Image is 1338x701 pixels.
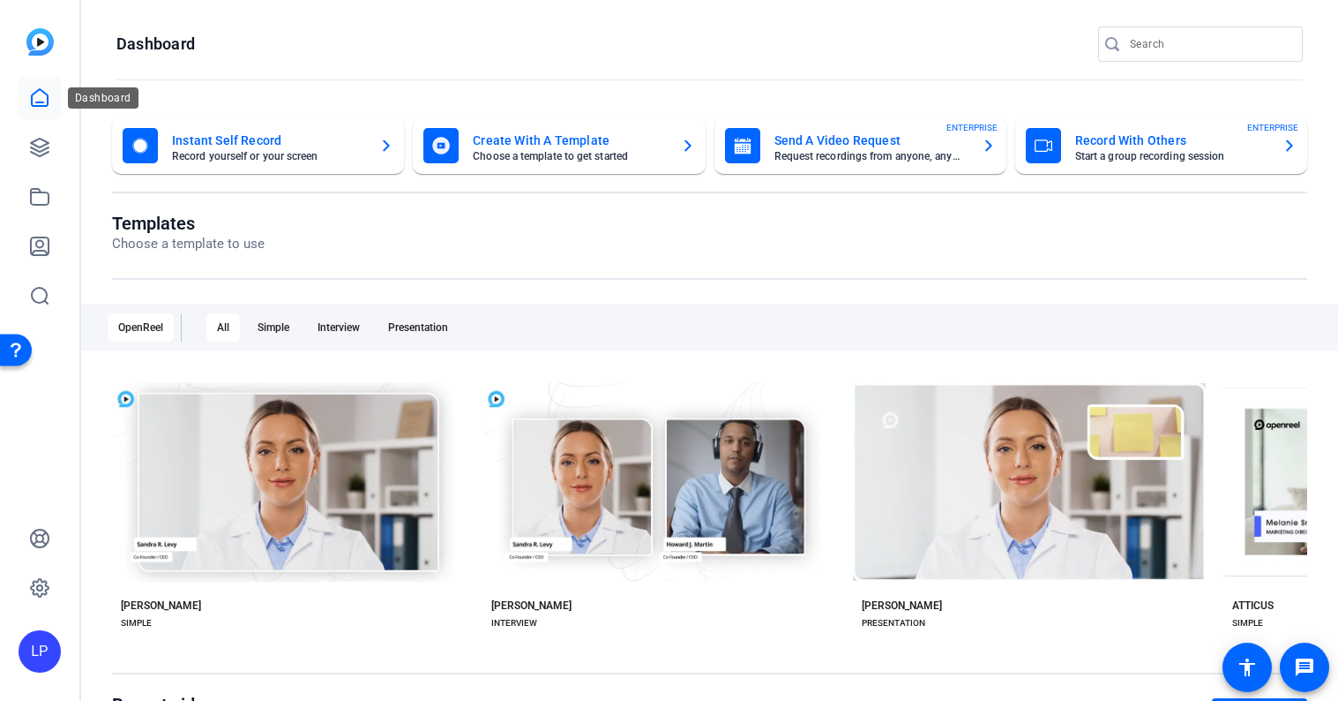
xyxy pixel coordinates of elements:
div: [PERSON_NAME] [121,599,201,613]
h1: Dashboard [116,34,195,55]
div: LP [19,630,61,673]
div: SIMPLE [121,616,152,630]
button: Record With OthersStart a group recording sessionENTERPRISE [1015,117,1307,174]
div: Interview [307,313,370,342]
mat-card-title: Send A Video Request [774,130,968,151]
span: ENTERPRISE [1247,121,1298,134]
mat-card-title: Instant Self Record [172,130,365,151]
div: ATTICUS [1232,599,1274,613]
div: All [206,313,240,342]
div: Presentation [377,313,459,342]
mat-card-subtitle: Start a group recording session [1075,151,1268,162]
div: [PERSON_NAME] [862,599,942,613]
button: Send A Video RequestRequest recordings from anyone, anywhereENTERPRISE [714,117,1006,174]
div: PRESENTATION [862,616,925,630]
mat-icon: message [1294,657,1315,678]
mat-icon: accessibility [1237,657,1258,678]
mat-card-subtitle: Request recordings from anyone, anywhere [774,151,968,162]
div: Simple [247,313,300,342]
div: [PERSON_NAME] [491,599,572,613]
p: Choose a template to use [112,234,265,254]
img: blue-gradient.svg [26,28,54,56]
div: INTERVIEW [491,616,537,630]
mat-card-subtitle: Record yourself or your screen [172,151,365,162]
span: ENTERPRISE [946,121,998,134]
input: Search [1130,34,1289,55]
button: Create With A TemplateChoose a template to get started [413,117,705,174]
div: SIMPLE [1232,616,1263,630]
button: Instant Self RecordRecord yourself or your screen [112,117,404,174]
div: Dashboard [68,87,138,109]
mat-card-title: Record With Others [1075,130,1268,151]
div: OpenReel [108,313,174,342]
h1: Templates [112,213,265,234]
mat-card-subtitle: Choose a template to get started [473,151,666,162]
mat-card-title: Create With A Template [473,130,666,151]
